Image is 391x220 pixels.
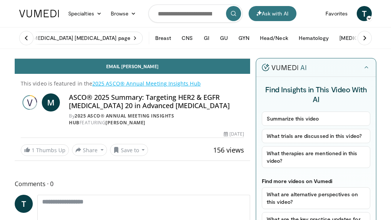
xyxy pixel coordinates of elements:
p: Find more videos on Vumedi [262,178,370,184]
p: This video is featured in the [21,80,244,87]
a: 2025 ASCO® Annual Meeting Insights Hub [92,80,201,87]
h4: ASCO® 2025 Summary: Targeting HER2 & EGFR [MEDICAL_DATA] 20 in Advanced [MEDICAL_DATA] [69,93,244,110]
button: Ask with AI [249,6,296,21]
a: Visit [MEDICAL_DATA] [MEDICAL_DATA] page [15,32,143,44]
button: What are alternative perspectives on this video? [262,187,370,209]
a: 1 Thumbs Up [21,144,69,156]
a: [PERSON_NAME] [105,119,145,126]
button: What therapies are mentioned in this video? [262,146,370,168]
a: Email [PERSON_NAME] [15,59,250,74]
button: GI [199,31,214,46]
button: Head/Neck [255,31,293,46]
a: T [15,195,33,213]
a: 2025 ASCO® Annual Meeting Insights Hub [69,113,174,126]
a: Favorites [321,6,352,21]
button: GYN [234,31,254,46]
a: M [42,93,60,112]
div: By FEATURING [69,113,244,126]
button: CNS [177,31,197,46]
img: VuMedi Logo [19,10,59,17]
button: Save to [110,144,148,156]
img: 2025 ASCO® Annual Meeting Insights Hub [21,93,39,112]
a: T [357,6,372,21]
button: GU [215,31,232,46]
img: vumedi-ai-logo.v2.svg [262,64,306,71]
a: Browse [106,6,141,21]
span: 1 [32,147,35,154]
button: Hematology [294,31,334,46]
span: Comments 0 [15,179,250,189]
h4: Find Insights in This Video With AI [262,84,370,104]
button: Breast [151,31,176,46]
button: [MEDICAL_DATA] [335,31,386,46]
button: What trials are discussed in this video? [262,129,370,143]
input: Search topics, interventions [148,5,243,23]
a: Specialties [64,6,106,21]
span: 156 views [213,145,244,154]
button: Share [72,144,107,156]
button: Summarize this video [262,112,370,126]
div: [DATE] [224,131,244,137]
